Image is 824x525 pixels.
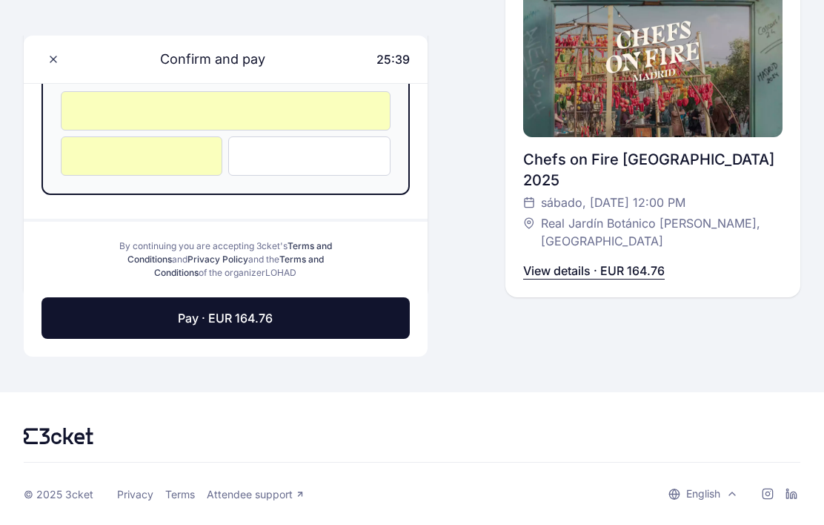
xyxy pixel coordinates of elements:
[541,214,768,250] span: Real Jardín Botánico [PERSON_NAME], [GEOGRAPHIC_DATA]
[165,488,195,501] a: Terms
[41,297,410,339] button: Pay · EUR 164.76
[376,52,410,67] span: 25:39
[207,488,293,501] span: Attendee support
[686,486,720,501] p: English
[244,149,374,163] iframe: Cuadro de entrada seguro del CVC
[523,149,783,191] div: Chefs on Fire [GEOGRAPHIC_DATA] 2025
[178,309,273,327] span: Pay · EUR 164.76
[107,240,345,280] div: By continuing you are accepting 3cket's and and the of the organizer
[24,488,93,501] div: © 2025 3cket
[117,488,153,501] a: Privacy
[207,488,305,501] a: Attendee support
[187,254,248,265] a: Privacy Policy
[76,149,207,163] iframe: Cuadro de entrada seguro de la fecha de vencimiento
[76,104,375,118] iframe: Cuadro de entrada seguro del número de tarjeta
[523,262,665,280] p: View details · EUR 164.76
[265,267,296,278] span: LOHAD
[541,194,685,211] span: sábado, [DATE] 12:00 PM
[142,49,265,70] span: Confirm and pay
